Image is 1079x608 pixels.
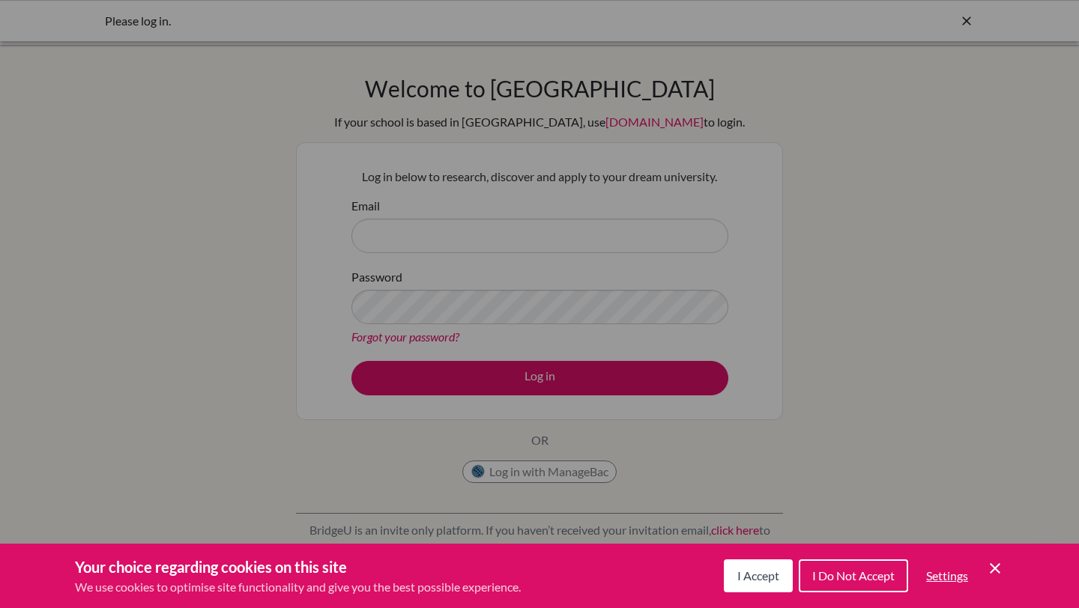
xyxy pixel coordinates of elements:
button: Settings [914,561,980,591]
span: Settings [926,568,968,583]
span: I Accept [737,568,779,583]
button: Save and close [986,559,1004,577]
span: I Do Not Accept [812,568,895,583]
button: I Accept [724,559,793,592]
button: I Do Not Accept [799,559,908,592]
h3: Your choice regarding cookies on this site [75,556,521,578]
p: We use cookies to optimise site functionality and give you the best possible experience. [75,578,521,596]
